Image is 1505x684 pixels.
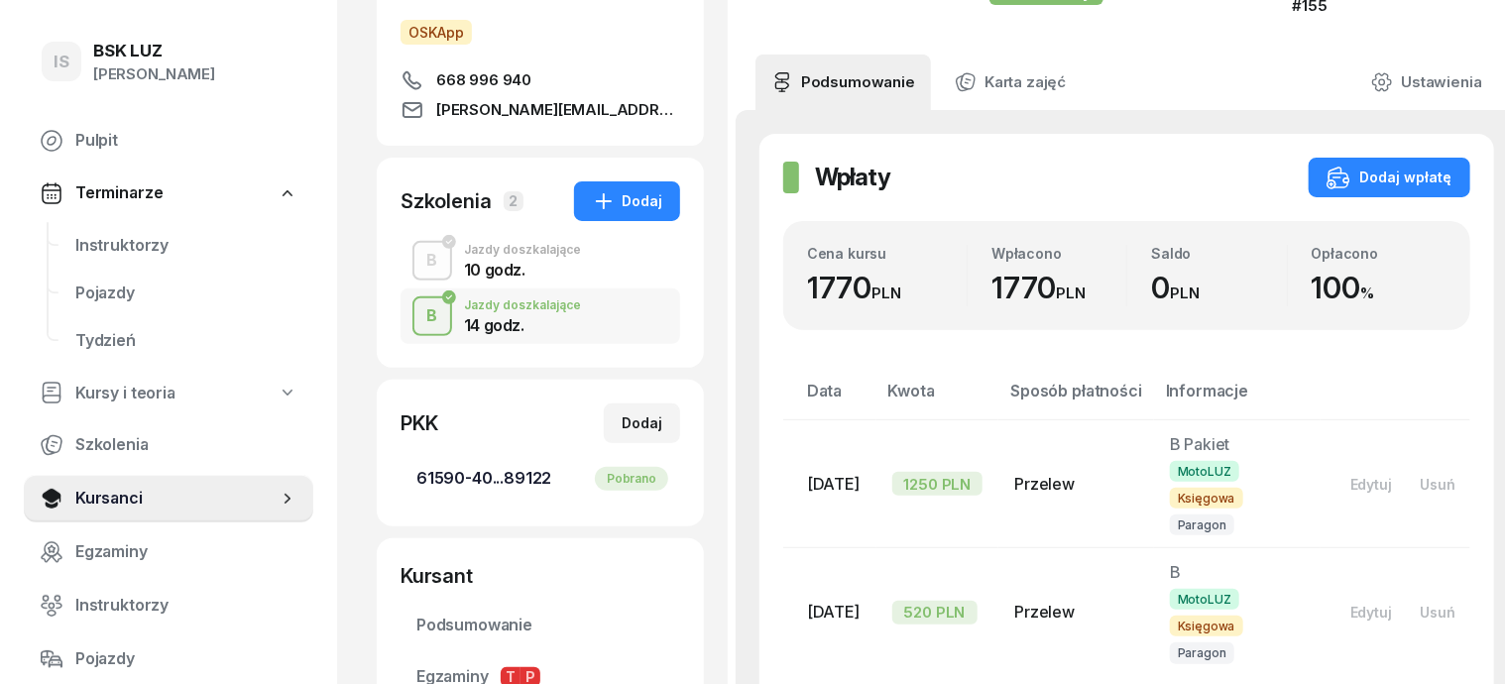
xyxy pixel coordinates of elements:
[412,296,452,336] button: B
[1170,284,1200,302] small: PLN
[401,562,680,590] div: Kursant
[464,299,581,311] div: Jazdy doszkalające
[1421,476,1456,493] div: Usuń
[1014,472,1137,498] div: Przelew
[75,328,297,354] span: Tydzień
[1407,596,1470,628] button: Usuń
[24,421,313,469] a: Szkolenia
[75,180,163,206] span: Terminarze
[401,602,680,649] a: Podsumowanie
[24,475,313,522] a: Kursanci
[401,233,680,288] button: BJazdy doszkalające10 godz.
[939,55,1082,110] a: Karta zajęć
[1327,166,1452,189] div: Dodaj wpłatę
[416,613,664,638] span: Podsumowanie
[991,245,1126,262] div: Wpłacono
[419,299,446,333] div: B
[892,601,978,625] div: 520 PLN
[1355,55,1497,110] a: Ustawienia
[1407,468,1470,501] button: Usuń
[1170,461,1239,482] span: MotoLUZ
[436,68,531,92] span: 668 996 940
[622,411,662,435] div: Dodaj
[1170,642,1234,663] span: Paragon
[401,288,680,344] button: BJazdy doszkalające14 godz.
[892,472,984,496] div: 1250 PLN
[54,54,69,70] span: IS
[807,245,967,262] div: Cena kursu
[783,378,876,420] th: Data
[991,270,1126,306] div: 1770
[1014,600,1137,626] div: Przelew
[464,262,581,278] div: 10 godz.
[1151,270,1286,306] div: 0
[75,486,278,512] span: Kursanci
[595,467,668,491] div: Pobrano
[416,466,664,492] span: 61590-40...89122
[1350,476,1393,493] div: Edytuj
[401,68,680,92] a: 668 996 940
[24,371,313,416] a: Kursy i teoria
[75,128,297,154] span: Pulpit
[24,117,313,165] a: Pulpit
[464,317,581,333] div: 14 godz.
[401,20,472,45] button: OSKApp
[75,381,175,406] span: Kursy i teoria
[93,61,215,87] div: [PERSON_NAME]
[1154,378,1321,420] th: Informacje
[75,233,297,259] span: Instruktorzy
[755,55,931,110] a: Podsumowanie
[592,189,662,213] div: Dodaj
[1360,284,1374,302] small: %
[436,98,680,122] span: [PERSON_NAME][EMAIL_ADDRESS][DOMAIN_NAME]
[24,528,313,576] a: Egzaminy
[504,191,523,211] span: 2
[1170,589,1239,610] span: MotoLUZ
[75,593,297,619] span: Instruktorzy
[1312,270,1447,306] div: 100
[75,646,297,672] span: Pojazdy
[1151,245,1286,262] div: Saldo
[998,378,1153,420] th: Sposób płatności
[604,403,680,443] button: Dodaj
[1421,604,1456,621] div: Usuń
[1057,284,1087,302] small: PLN
[401,98,680,122] a: [PERSON_NAME][EMAIL_ADDRESS][DOMAIN_NAME]
[1336,596,1407,628] button: Edytuj
[876,378,999,420] th: Kwota
[401,187,492,215] div: Szkolenia
[401,409,438,437] div: PKK
[75,539,297,565] span: Egzaminy
[419,244,446,278] div: B
[412,241,452,281] button: B
[24,582,313,629] a: Instruktorzy
[1170,616,1243,636] span: Księgowa
[1170,488,1243,509] span: Księgowa
[1309,158,1470,197] button: Dodaj wpłatę
[93,43,215,59] div: BSK LUZ
[59,270,313,317] a: Pojazdy
[401,455,680,503] a: 61590-40...89122Pobrano
[1312,245,1447,262] div: Opłacono
[75,432,297,458] span: Szkolenia
[75,281,297,306] span: Pojazdy
[815,162,890,193] h2: Wpłaty
[871,284,901,302] small: PLN
[1336,468,1407,501] button: Edytuj
[1350,604,1393,621] div: Edytuj
[59,222,313,270] a: Instruktorzy
[1170,434,1230,454] span: B Pakiet
[807,270,967,306] div: 1770
[1170,562,1181,582] span: B
[59,317,313,365] a: Tydzień
[24,635,313,683] a: Pojazdy
[1170,514,1234,535] span: Paragon
[807,474,860,494] span: [DATE]
[574,181,680,221] button: Dodaj
[464,244,581,256] div: Jazdy doszkalające
[807,602,860,622] span: [DATE]
[24,171,313,216] a: Terminarze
